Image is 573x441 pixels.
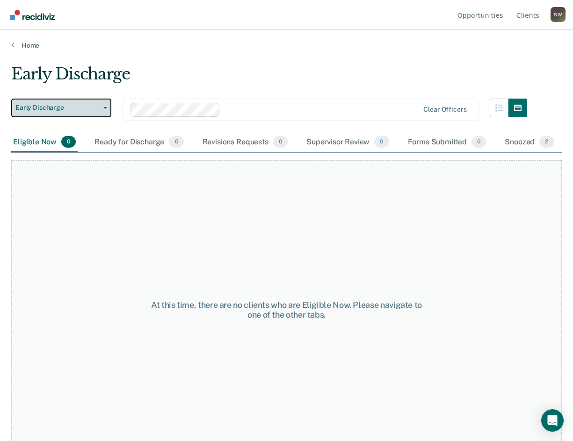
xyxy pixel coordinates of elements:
[201,132,290,153] div: Revisions Requests0
[551,7,566,22] div: S W
[11,132,78,153] div: Eligible Now0
[149,300,424,320] div: At this time, there are no clients who are Eligible Now. Please navigate to one of the other tabs.
[503,132,556,153] div: Snoozed2
[541,409,564,432] div: Open Intercom Messenger
[423,106,466,114] div: Clear officers
[10,10,55,20] img: Recidiviz
[11,41,562,50] a: Home
[551,7,566,22] button: Profile dropdown button
[11,99,111,117] button: Early Discharge
[93,132,185,153] div: Ready for Discharge0
[374,136,389,148] span: 0
[169,136,183,148] span: 0
[15,104,100,112] span: Early Discharge
[539,136,554,148] span: 2
[61,136,76,148] span: 0
[11,64,527,91] div: Early Discharge
[406,132,488,153] div: Forms Submitted0
[273,136,288,148] span: 0
[471,136,486,148] span: 0
[305,132,391,153] div: Supervisor Review0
